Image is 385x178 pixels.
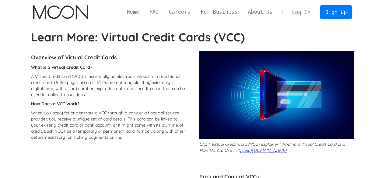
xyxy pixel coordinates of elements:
[195,8,243,16] a: For Business
[243,8,278,16] a: About Us
[122,8,144,16] a: Home
[164,8,195,16] a: Careers
[287,5,316,19] a: Log In
[31,65,92,70] strong: What is a Virtual Credit Card?
[144,8,164,16] a: FAQ
[320,5,352,19] a: Sign Up
[31,110,186,140] p: When you apply for or generate a VCC through a bank or a financial service provider, you receive ...
[31,54,186,61] h4: Overview of Virtual Credit Cards
[31,30,245,44] strong: Learn More: Virtual Credit Cards (VCC)
[33,5,88,19] img: Moon Logo
[199,141,354,153] p: CNET Virtual Credit Card (VCC) explainer "What Is a Virtual Credit Card and How Do You Use It?":
[31,73,186,98] p: A Virtual Credit Card (VCC) is essentially an electronic version of a traditional credit card. Un...
[240,148,287,153] a: [URL][DOMAIN_NAME]
[33,5,88,19] a: home
[31,101,79,106] strong: How Does a VCC Work?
